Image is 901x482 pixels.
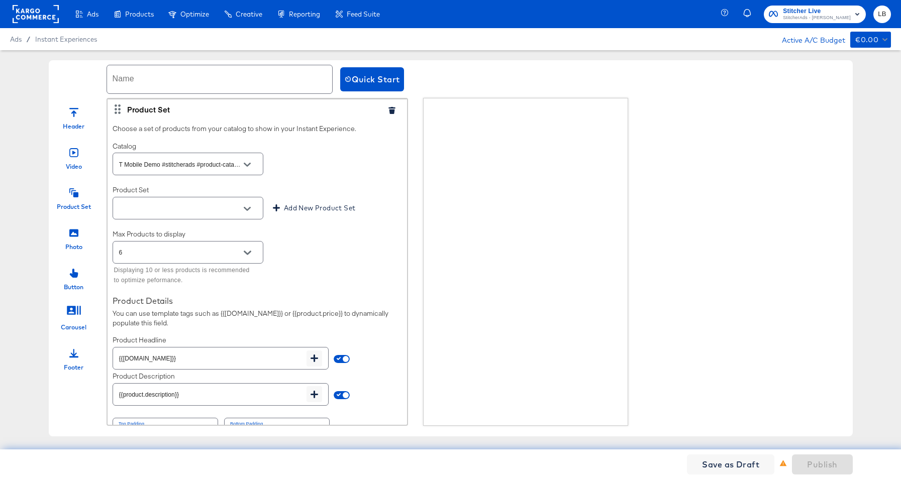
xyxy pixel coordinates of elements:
p: Displaying 10 or less products is recommended to optimize peformance. [114,266,256,286]
span: / [22,35,35,43]
div: Active A/C Budget [771,32,845,47]
div: Catalog [113,142,263,178]
span: Ads [10,35,22,43]
button: Open [240,157,255,172]
div: Product Details [113,296,402,306]
span: Optimize [180,10,209,18]
div: Header [63,122,84,131]
div: Product Set [127,104,379,114]
span: Save as Draft [702,457,759,471]
span: Stitcher Live [783,6,851,17]
button: Open [240,201,255,216]
div: Carousel [61,323,86,331]
div: You can use template tags such as {{[DOMAIN_NAME]}} or {{product.price}} to dynamically populate ... [113,309,402,327]
span: Quick Start [344,72,400,86]
button: Add New Product Set [266,202,360,214]
button: €0.00 [850,32,891,48]
span: Feed Suite [347,10,380,18]
div: Max Products to display [113,229,402,288]
span: Ads [87,10,98,18]
div: Product Headline [113,335,330,345]
div: €0.00 [855,34,878,46]
div: Photo [65,243,82,251]
span: Reporting [289,10,320,18]
button: Quick Start [340,67,404,91]
div: Choose a set of products from your catalog to show in your Instant Experience. [108,119,407,447]
input: Description [113,380,307,401]
button: Open [194,422,210,437]
div: Video [66,162,82,171]
div: Product Set [57,202,91,211]
input: Headline [113,343,307,365]
span: Products [125,10,154,18]
div: Product Set [113,185,402,221]
div: Footer [64,363,83,372]
div: Button [64,283,83,291]
span: Creative [236,10,262,18]
span: LB [877,9,887,20]
button: Stitcher LiveStitcherAds - [PERSON_NAME] [764,6,866,23]
button: Open [306,422,321,437]
button: LB [873,6,891,23]
div: Product Description [113,372,330,381]
a: Instant Experiences [35,35,97,43]
button: Open [240,245,255,260]
button: Save as Draft [687,454,774,474]
span: Add New Product Set [284,202,356,214]
span: StitcherAds - [PERSON_NAME] [783,14,851,22]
